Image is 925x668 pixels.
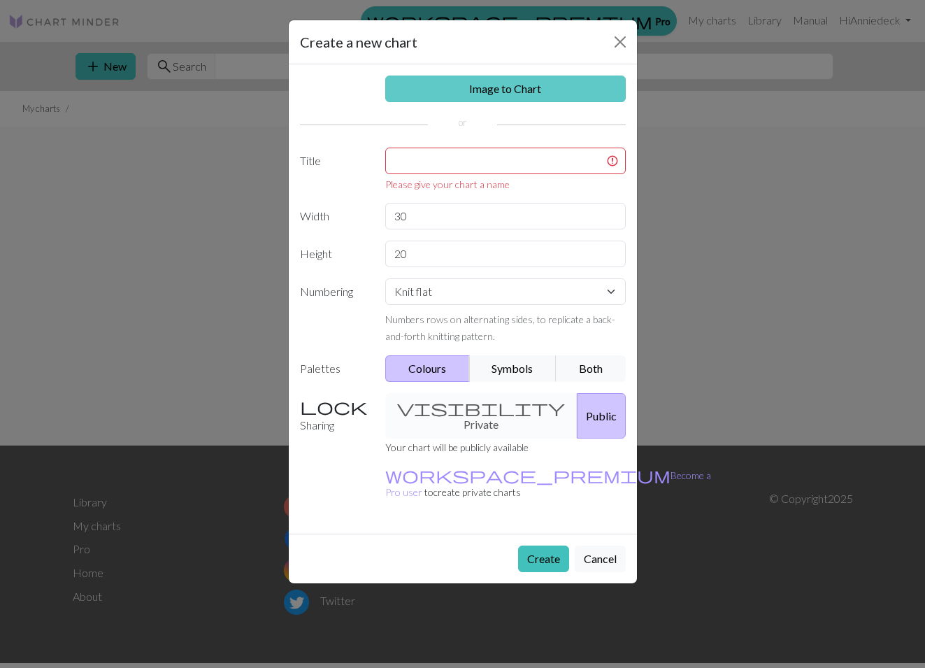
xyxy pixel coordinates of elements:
label: Title [292,148,378,192]
button: Public [577,393,626,439]
button: Cancel [575,546,626,572]
a: Image to Chart [385,76,626,102]
label: Numbering [292,278,378,344]
a: Become a Pro user [385,469,711,498]
button: Create [518,546,569,572]
div: Please give your chart a name [385,177,626,192]
small: to create private charts [385,469,711,498]
small: Numbers rows on alternating sides, to replicate a back-and-forth knitting pattern. [385,313,615,342]
label: Palettes [292,355,378,382]
button: Close [609,31,631,53]
button: Symbols [469,355,557,382]
label: Height [292,241,378,267]
small: Your chart will be publicly available [385,441,529,453]
label: Width [292,203,378,229]
span: workspace_premium [385,465,671,485]
label: Sharing [292,393,378,439]
button: Colours [385,355,470,382]
h5: Create a new chart [300,31,417,52]
button: Both [556,355,626,382]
